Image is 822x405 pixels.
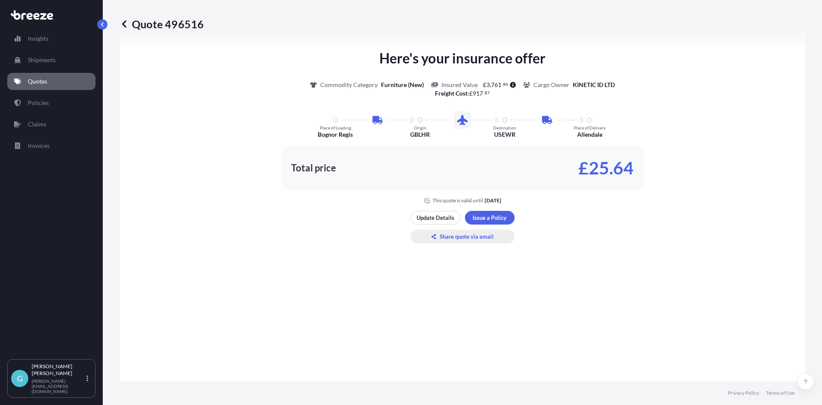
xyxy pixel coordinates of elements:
[578,161,634,175] p: £25.64
[28,141,50,150] p: Invoices
[491,82,501,88] span: 761
[490,82,491,88] span: ,
[485,91,490,94] span: 87
[435,89,490,98] p: :
[494,130,515,139] p: USEWR
[28,56,56,64] p: Shipments
[493,125,516,130] p: Destination
[28,34,48,43] p: Insights
[766,390,795,396] a: Terms of Use
[320,125,351,130] p: Place of Loading
[573,81,615,89] p: KINETIC ID LTD
[32,378,85,394] p: [PERSON_NAME][EMAIL_ADDRESS][DOMAIN_NAME]
[28,99,49,107] p: Policies
[440,232,494,241] p: Share quote via email
[473,90,483,96] span: 917
[728,390,759,396] a: Privacy Policy
[485,197,501,204] p: [DATE]
[411,211,461,225] button: Update Details
[318,130,353,139] p: Bognor Regis
[7,30,95,47] a: Insights
[379,48,545,69] p: Here's your insurance offer
[465,211,515,225] button: Issue a Policy
[574,125,606,130] p: Place of Delivery
[533,81,569,89] p: Cargo Owner
[120,17,204,31] p: Quote 496516
[28,77,47,86] p: Quotes
[381,81,424,89] p: Furniture (New)
[417,213,454,222] p: Update Details
[32,363,85,377] p: [PERSON_NAME] [PERSON_NAME]
[486,82,490,88] span: 3
[7,94,95,111] a: Policies
[320,81,378,89] p: Commodity Category
[503,83,508,86] span: 86
[483,82,486,88] span: £
[414,125,426,130] p: Origin
[7,73,95,90] a: Quotes
[7,51,95,69] a: Shipments
[410,130,430,139] p: GBLHR
[577,130,602,139] p: Allendale
[17,374,23,383] span: G
[411,230,515,243] button: Share quote via email
[502,83,503,86] span: .
[469,90,473,96] span: £
[7,137,95,154] a: Invoices
[441,81,478,89] p: Insured Value
[291,164,336,172] p: Total price
[28,120,46,129] p: Claims
[435,90,468,97] b: Freight Cost
[7,116,95,133] a: Claims
[473,213,506,222] p: Issue a Policy
[432,197,483,204] p: This quote is valid until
